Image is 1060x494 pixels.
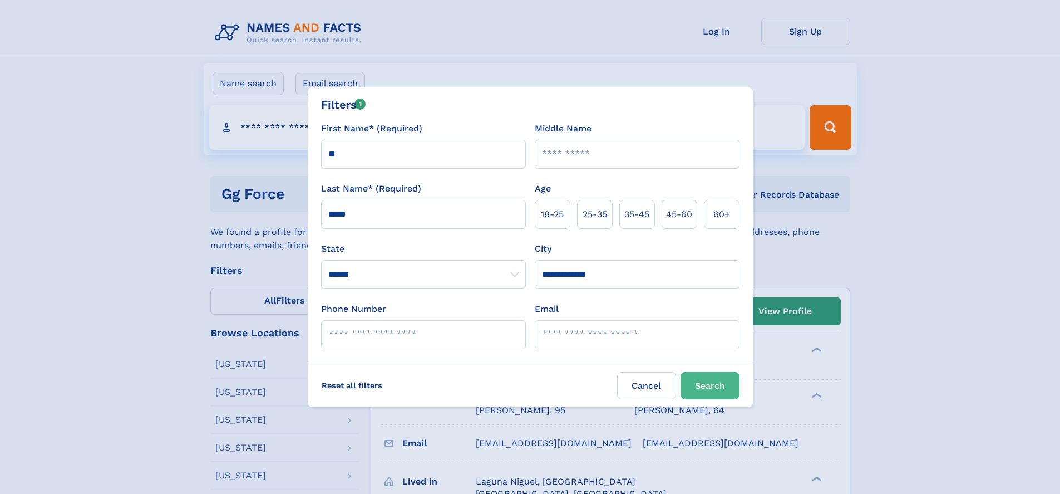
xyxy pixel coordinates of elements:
[681,372,739,399] button: Search
[541,208,564,221] span: 18‑25
[321,302,386,316] label: Phone Number
[666,208,692,221] span: 45‑60
[314,372,390,399] label: Reset all filters
[321,96,366,113] div: Filters
[535,302,559,316] label: Email
[535,182,551,195] label: Age
[617,372,676,399] label: Cancel
[535,122,591,135] label: Middle Name
[583,208,607,221] span: 25‑35
[321,242,526,256] label: State
[321,122,422,135] label: First Name* (Required)
[535,242,551,256] label: City
[321,182,421,195] label: Last Name* (Required)
[624,208,649,221] span: 35‑45
[713,208,730,221] span: 60+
